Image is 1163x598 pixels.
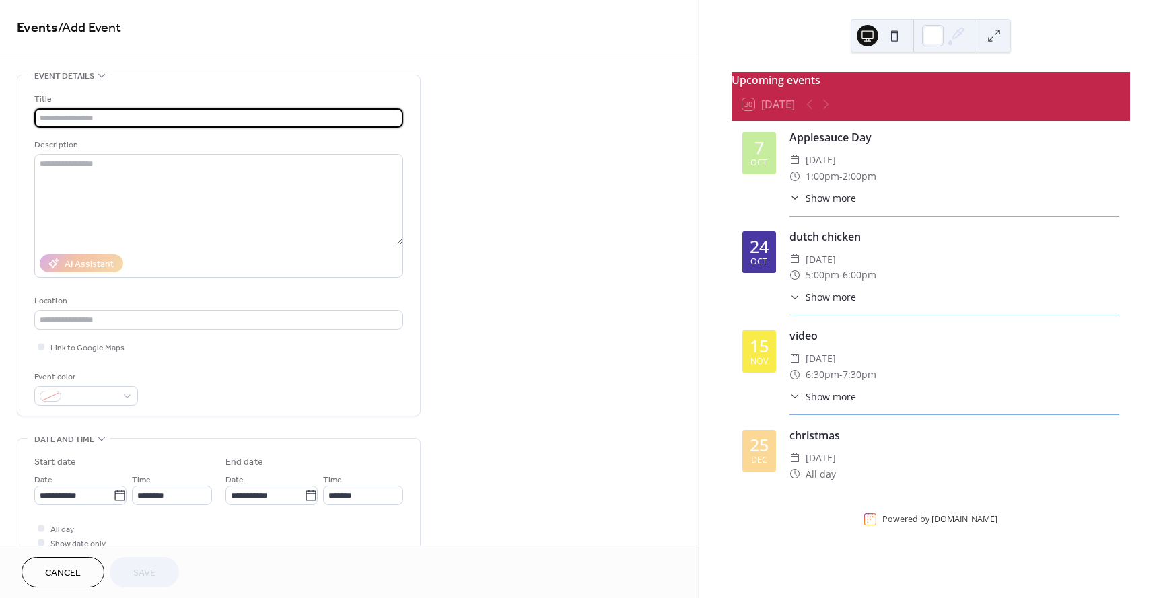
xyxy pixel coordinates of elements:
[806,290,856,304] span: Show more
[789,191,856,205] button: ​Show more
[323,473,342,487] span: Time
[843,267,876,283] span: 6:00pm
[789,267,800,283] div: ​
[45,566,81,581] span: Cancel
[789,229,1119,245] div: dutch chicken
[132,473,151,487] span: Time
[789,367,800,383] div: ​
[750,437,769,453] div: 25
[806,252,836,268] span: [DATE]
[806,450,836,466] span: [DATE]
[789,290,800,304] div: ​
[732,72,1130,88] div: Upcoming events
[34,69,94,83] span: Event details
[754,139,764,156] div: 7
[225,455,263,470] div: End date
[806,191,856,205] span: Show more
[750,338,769,354] div: 15
[750,159,767,167] div: Oct
[806,350,836,367] span: [DATE]
[34,92,400,106] div: Title
[789,191,800,205] div: ​
[34,455,76,470] div: Start date
[839,168,843,184] span: -
[50,341,125,355] span: Link to Google Maps
[806,466,836,482] span: All day
[806,168,839,184] span: 1:00pm
[789,252,800,268] div: ​
[750,357,768,366] div: Nov
[931,513,997,525] a: [DOMAIN_NAME]
[34,370,135,384] div: Event color
[34,138,400,152] div: Description
[34,473,52,487] span: Date
[843,367,876,383] span: 7:30pm
[789,389,800,404] div: ​
[843,168,876,184] span: 2:00pm
[806,389,856,404] span: Show more
[750,258,767,266] div: Oct
[839,267,843,283] span: -
[789,466,800,482] div: ​
[50,523,74,537] span: All day
[34,433,94,447] span: Date and time
[839,367,843,383] span: -
[806,152,836,168] span: [DATE]
[22,557,104,587] button: Cancel
[789,427,1119,443] div: christmas
[750,238,769,255] div: 24
[751,456,767,465] div: Dec
[789,389,856,404] button: ​Show more
[789,328,1119,344] div: video
[34,294,400,308] div: Location
[806,267,839,283] span: 5:00pm
[789,129,1119,145] div: Applesauce Day
[789,152,800,168] div: ​
[58,15,121,41] span: / Add Event
[17,15,58,41] a: Events
[789,168,800,184] div: ​
[789,450,800,466] div: ​
[806,367,839,383] span: 6:30pm
[789,350,800,367] div: ​
[789,290,856,304] button: ​Show more
[882,513,997,525] div: Powered by
[225,473,244,487] span: Date
[50,537,106,551] span: Show date only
